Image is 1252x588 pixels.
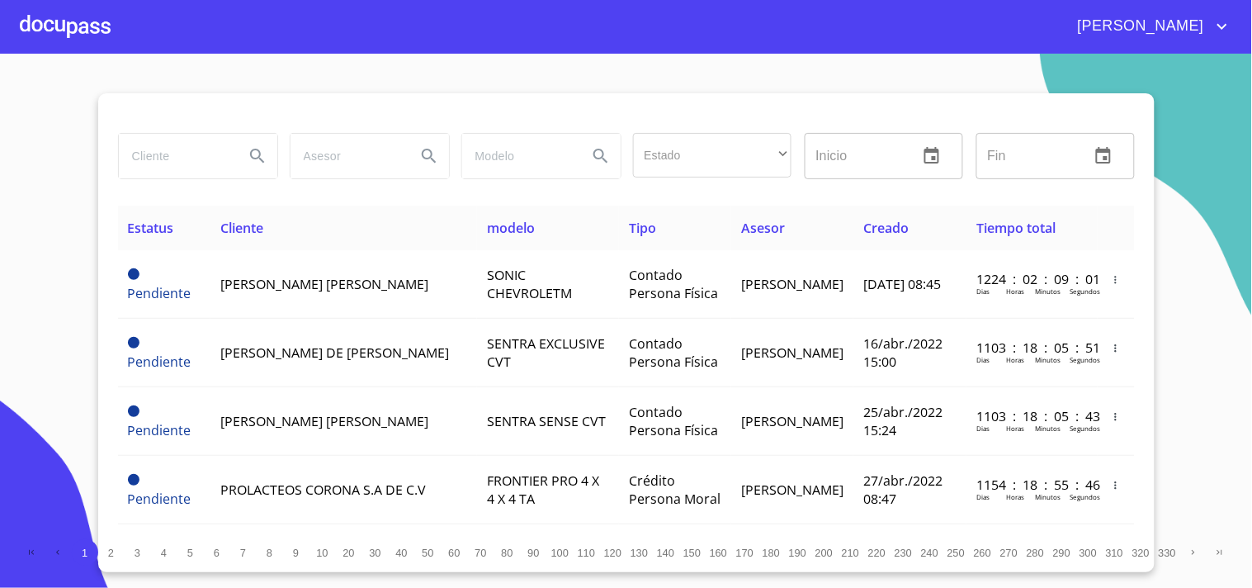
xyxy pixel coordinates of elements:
[600,539,626,566] button: 120
[214,547,220,559] span: 6
[462,134,574,178] input: search
[863,275,941,293] span: [DATE] 08:45
[220,481,426,499] span: PROLACTEOS CORONA S.A DE C.V
[336,539,362,566] button: 20
[257,539,283,566] button: 8
[943,539,970,566] button: 250
[220,275,428,293] span: [PERSON_NAME] [PERSON_NAME]
[128,490,191,508] span: Pendiente
[976,339,1088,357] p: 1103 : 18 : 05 : 51
[710,547,727,559] span: 160
[838,539,864,566] button: 210
[683,547,701,559] span: 150
[487,334,605,371] span: SENTRA EXCLUSIVE CVT
[487,266,572,302] span: SONIC CHEVROLETM
[128,474,139,486] span: Pendiente
[220,344,449,362] span: [PERSON_NAME] DE [PERSON_NAME]
[204,539,230,566] button: 6
[626,539,653,566] button: 130
[631,547,648,559] span: 130
[409,136,449,176] button: Search
[996,539,1023,566] button: 270
[811,539,838,566] button: 200
[1027,547,1044,559] span: 280
[468,539,494,566] button: 70
[128,337,139,349] span: Pendiente
[741,275,843,293] span: [PERSON_NAME]
[475,547,486,559] span: 70
[1106,547,1123,559] span: 310
[785,539,811,566] button: 190
[1080,547,1097,559] span: 300
[976,407,1088,425] p: 1103 : 18 : 05 : 43
[789,547,806,559] span: 190
[1102,539,1128,566] button: 310
[1006,492,1024,501] p: Horas
[128,405,139,417] span: Pendiente
[863,219,909,237] span: Creado
[868,547,886,559] span: 220
[125,539,151,566] button: 3
[291,134,403,178] input: search
[1006,355,1024,364] p: Horas
[267,547,272,559] span: 8
[976,424,990,433] p: Dias
[177,539,204,566] button: 5
[448,547,460,559] span: 60
[1155,539,1181,566] button: 330
[422,547,433,559] span: 50
[82,547,87,559] span: 1
[706,539,732,566] button: 160
[72,539,98,566] button: 1
[1006,424,1024,433] p: Horas
[917,539,943,566] button: 240
[547,539,574,566] button: 100
[629,403,718,439] span: Contado Persona Física
[574,539,600,566] button: 110
[128,284,191,302] span: Pendiente
[220,219,263,237] span: Cliente
[891,539,917,566] button: 230
[369,547,380,559] span: 30
[316,547,328,559] span: 10
[976,355,990,364] p: Dias
[220,412,428,430] span: [PERSON_NAME] [PERSON_NAME]
[1070,355,1100,364] p: Segundos
[187,547,193,559] span: 5
[657,547,674,559] span: 140
[1075,539,1102,566] button: 300
[1070,287,1100,296] p: Segundos
[815,547,833,559] span: 200
[976,270,1088,288] p: 1224 : 02 : 09 : 01
[161,547,167,559] span: 4
[395,547,407,559] span: 40
[527,547,539,559] span: 90
[1035,287,1061,296] p: Minutos
[842,547,859,559] span: 210
[240,547,246,559] span: 7
[487,472,599,508] span: FRONTIER PRO 4 X 4 X 4 TA
[487,219,535,237] span: modelo
[389,539,415,566] button: 40
[741,481,843,499] span: [PERSON_NAME]
[741,344,843,362] span: [PERSON_NAME]
[1065,13,1232,40] button: account of current user
[976,219,1056,237] span: Tiempo total
[128,219,174,237] span: Estatus
[679,539,706,566] button: 150
[128,353,191,371] span: Pendiente
[629,472,720,508] span: Crédito Persona Moral
[1006,287,1024,296] p: Horas
[415,539,442,566] button: 50
[1070,424,1100,433] p: Segundos
[1128,539,1155,566] button: 320
[1000,547,1018,559] span: 270
[947,547,965,559] span: 250
[442,539,468,566] button: 60
[1159,547,1176,559] span: 330
[1070,492,1100,501] p: Segundos
[864,539,891,566] button: 220
[362,539,389,566] button: 30
[633,133,791,178] div: ​
[895,547,912,559] span: 230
